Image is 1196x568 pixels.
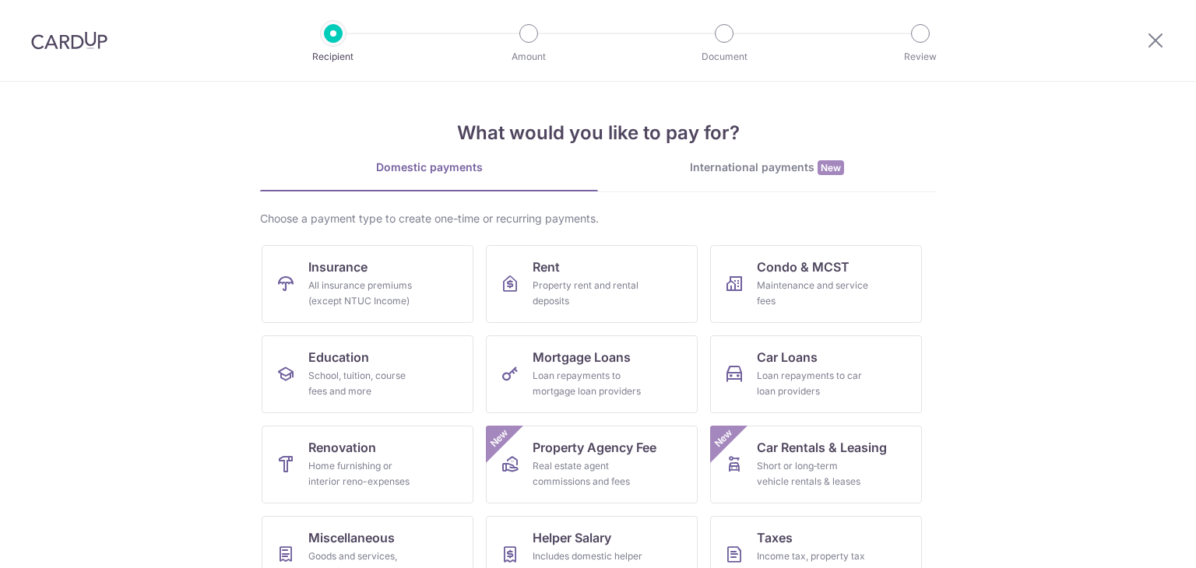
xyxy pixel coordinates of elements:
[486,245,698,323] a: RentProperty rent and rental deposits
[757,348,818,366] span: Car Loans
[486,426,698,503] a: Property Agency FeeReal estate agent commissions and feesNew
[757,438,887,457] span: Car Rentals & Leasing
[710,335,922,413] a: Car LoansLoan repayments to car loan providers
[308,258,368,276] span: Insurance
[757,528,793,547] span: Taxes
[308,458,420,489] div: Home furnishing or interior reno-expenses
[757,278,869,309] div: Maintenance and service fees
[308,438,376,457] span: Renovation
[276,49,391,65] p: Recipient
[308,528,395,547] span: Miscellaneous
[667,49,782,65] p: Document
[757,458,869,489] div: Short or long‑term vehicle rentals & leases
[533,368,645,399] div: Loan repayments to mortgage loan providers
[31,31,107,50] img: CardUp
[710,245,922,323] a: Condo & MCSTMaintenance and service fees
[757,258,850,276] span: Condo & MCST
[260,211,936,226] div: Choose a payment type to create one-time or recurring payments.
[818,160,844,175] span: New
[863,49,978,65] p: Review
[533,278,645,309] div: Property rent and rental deposits
[487,426,512,451] span: New
[486,335,698,413] a: Mortgage LoansLoan repayments to mortgage loan providers
[262,245,473,323] a: InsuranceAll insurance premiums (except NTUC Income)
[308,368,420,399] div: School, tuition, course fees and more
[757,368,869,399] div: Loan repayments to car loan providers
[308,348,369,366] span: Education
[260,160,598,175] div: Domestic payments
[533,438,656,457] span: Property Agency Fee
[533,458,645,489] div: Real estate agent commissions and fees
[711,426,737,451] span: New
[471,49,586,65] p: Amount
[710,426,922,503] a: Car Rentals & LeasingShort or long‑term vehicle rentals & leasesNew
[308,278,420,309] div: All insurance premiums (except NTUC Income)
[533,528,611,547] span: Helper Salary
[533,348,631,366] span: Mortgage Loans
[260,119,936,147] h4: What would you like to pay for?
[598,160,936,176] div: International payments
[533,258,560,276] span: Rent
[262,426,473,503] a: RenovationHome furnishing or interior reno-expenses
[262,335,473,413] a: EducationSchool, tuition, course fees and more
